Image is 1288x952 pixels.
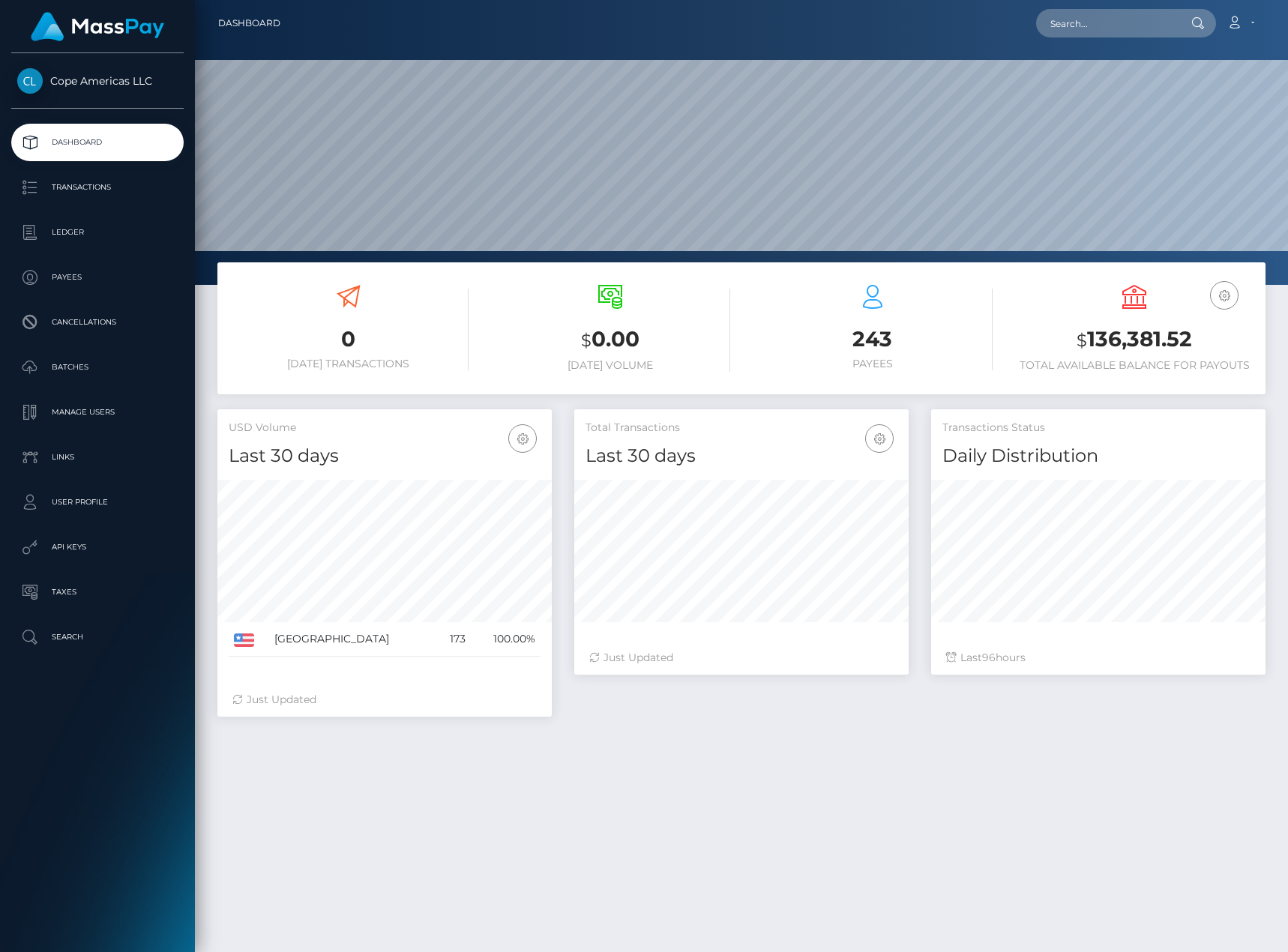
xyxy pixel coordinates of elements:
p: Batches [17,356,178,379]
a: Batches [11,349,184,386]
a: Links [11,439,184,476]
span: Cope Americas LLC [11,74,184,88]
img: MassPay Logo [31,12,164,41]
a: User Profile [11,483,184,521]
a: Cancellations [11,304,184,341]
p: Manage Users [17,401,178,424]
small: $ [1077,330,1087,351]
div: Last hours [946,650,1251,666]
a: Taxes [11,573,184,611]
p: Taxes [17,581,178,603]
h4: Last 30 days [586,443,897,469]
td: [GEOGRAPHIC_DATA] [269,622,436,657]
h3: 0.00 [491,325,731,355]
p: Links [17,446,178,469]
a: API Keys [11,528,184,566]
img: Cope Americas LLC [17,68,43,94]
p: Cancellations [17,311,178,334]
div: Just Updated [589,650,894,666]
h5: Transactions Status [942,421,1254,436]
h6: Total Available Balance for Payouts [1015,359,1255,372]
a: Payees [11,259,184,296]
h3: 243 [753,325,993,354]
h3: 136,381.52 [1015,325,1255,355]
a: Dashboard [218,7,280,39]
a: Ledger [11,214,184,251]
input: Search... [1036,9,1177,37]
h3: 0 [229,325,469,354]
p: Dashboard [17,131,178,154]
a: Transactions [11,169,184,206]
a: Dashboard [11,124,184,161]
h4: Daily Distribution [942,443,1254,469]
div: Just Updated [232,692,537,708]
h5: Total Transactions [586,421,897,436]
small: $ [581,330,592,351]
a: Manage Users [11,394,184,431]
p: Payees [17,266,178,289]
h6: [DATE] Volume [491,359,731,372]
td: 173 [436,622,471,657]
p: Ledger [17,221,178,244]
td: 100.00% [471,622,541,657]
h5: USD Volume [229,421,541,436]
h6: Payees [753,358,993,370]
a: Search [11,618,184,656]
p: User Profile [17,491,178,513]
h6: [DATE] Transactions [229,358,469,370]
p: Transactions [17,176,178,199]
p: API Keys [17,536,178,558]
img: US.png [234,633,254,647]
span: 96 [982,651,996,664]
p: Search [17,626,178,648]
h4: Last 30 days [229,443,541,469]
